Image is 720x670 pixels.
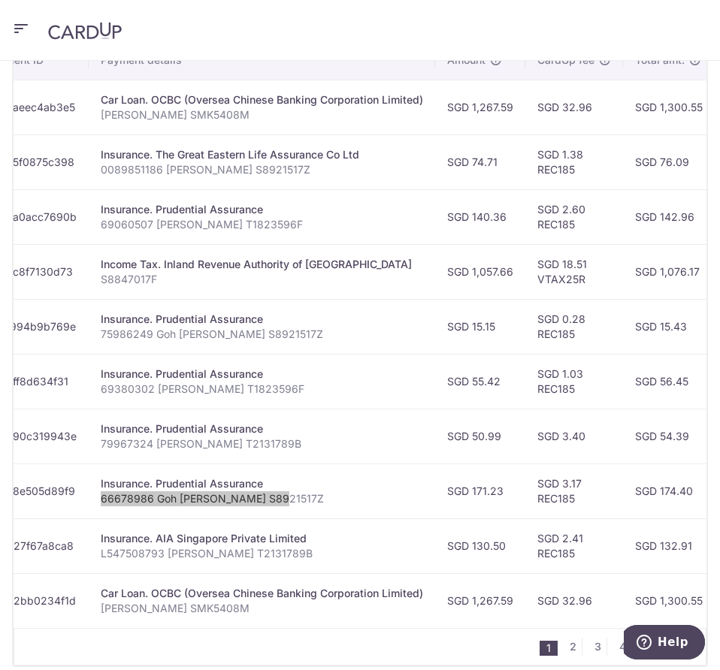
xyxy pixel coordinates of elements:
td: SGD 171.23 [435,463,525,518]
p: 69380302 [PERSON_NAME] T1823596F [101,382,423,397]
nav: pager [540,629,706,665]
td: SGD 1,267.59 [435,573,525,628]
a: 4 [613,638,631,656]
td: SGD 76.09 [623,134,715,189]
td: SGD 1,300.55 [623,573,715,628]
p: [PERSON_NAME] SMK5408M [101,107,423,122]
a: 2 [564,638,582,656]
div: Insurance. Prudential Assurance [101,421,423,436]
iframe: Opens a widget where you can find more information [624,625,705,662]
p: L547508793 [PERSON_NAME] T2131789B [101,546,423,561]
td: SGD 132.91 [623,518,715,573]
div: Income Tax. Inland Revenue Authority of [GEOGRAPHIC_DATA] [101,257,423,272]
div: Insurance. Prudential Assurance [101,367,423,382]
div: Car Loan. OCBC (Oversea Chinese Banking Corporation Limited) [101,92,423,107]
p: 69060507 [PERSON_NAME] T1823596F [101,217,423,232]
td: SGD 0.28 REC185 [525,299,623,354]
p: 66678986 Goh [PERSON_NAME] S8921517Z [101,491,423,506]
span: Help [34,11,65,24]
td: SGD 18.51 VTAX25R [525,244,623,299]
td: SGD 1.38 REC185 [525,134,623,189]
div: Car Loan. OCBC (Oversea Chinese Banking Corporation Limited) [101,586,423,601]
td: SGD 1,300.55 [623,80,715,134]
td: SGD 3.17 REC185 [525,463,623,518]
td: SGD 56.45 [623,354,715,409]
div: Insurance. The Great Eastern Life Assurance Co Ltd [101,147,423,162]
img: CardUp [48,22,122,40]
li: 1 [540,641,558,656]
td: SGD 3.40 [525,409,623,463]
p: S8847017F [101,272,423,287]
div: Insurance. Prudential Assurance [101,202,423,217]
td: SGD 130.50 [435,518,525,573]
p: 79967324 [PERSON_NAME] T2131789B [101,436,423,451]
p: [PERSON_NAME] SMK5408M [101,601,423,616]
div: Insurance. AIA Singapore Private Limited [101,531,423,546]
a: 3 [588,638,607,656]
td: SGD 2.41 REC185 [525,518,623,573]
td: SGD 15.15 [435,299,525,354]
div: Insurance. Prudential Assurance [101,312,423,327]
td: SGD 15.43 [623,299,715,354]
div: Insurance. Prudential Assurance [101,476,423,491]
td: SGD 142.96 [623,189,715,244]
td: SGD 1,076.17 [623,244,715,299]
td: SGD 55.42 [435,354,525,409]
td: SGD 1.03 REC185 [525,354,623,409]
td: SGD 54.39 [623,409,715,463]
td: SGD 140.36 [435,189,525,244]
td: SGD 174.40 [623,463,715,518]
td: SGD 32.96 [525,80,623,134]
p: 75986249 Goh [PERSON_NAME] S8921517Z [101,327,423,342]
td: SGD 74.71 [435,134,525,189]
p: 0089851186 [PERSON_NAME] S8921517Z [101,162,423,177]
td: SGD 1,057.66 [435,244,525,299]
td: SGD 2.60 REC185 [525,189,623,244]
td: SGD 50.99 [435,409,525,463]
td: SGD 32.96 [525,573,623,628]
td: SGD 1,267.59 [435,80,525,134]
